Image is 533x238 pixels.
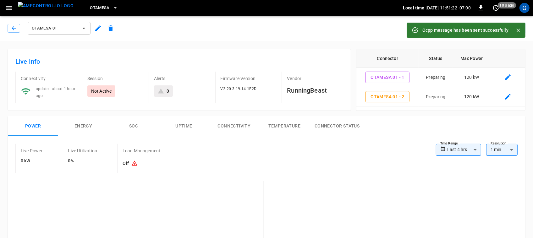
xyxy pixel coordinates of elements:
button: Connector Status [310,116,365,136]
span: V2.20-3.19.14-1E2D [221,87,257,91]
th: Max Power [453,49,490,68]
div: 1 min [486,144,518,156]
label: Time Range [440,141,458,146]
h6: 0% [68,158,97,165]
button: Connectivity [209,116,259,136]
p: Firmware Version [221,75,277,82]
p: Not Active [91,88,112,94]
div: Ocpp message has been sent successfully [422,24,508,36]
button: Power [8,116,58,136]
span: OtaMesa 01 [32,25,78,32]
div: 0 [167,88,169,94]
table: connector table [356,49,525,106]
button: Temperature [259,116,310,136]
p: Local time [403,5,425,11]
div: profile-icon [519,3,530,13]
p: Session [87,75,144,82]
h6: 0 kW [21,158,43,165]
button: SOC [108,116,159,136]
p: Vendor [287,75,343,82]
div: Last 4 hrs [447,144,481,156]
button: OtaMesa 01 [28,22,91,35]
p: Alerts [154,75,210,82]
button: OtaMesa 01 - 2 [365,91,409,103]
button: set refresh interval [491,3,501,13]
p: Connectivity [21,75,77,82]
button: Close [514,26,523,35]
th: Connector [356,49,419,68]
p: Load Management [123,148,160,154]
p: [DATE] 11:51:22 -07:00 [426,5,471,11]
span: OtaMesa [90,4,110,12]
p: Live Utilization [68,148,97,154]
button: OtaMesa 01 - 1 [365,72,409,83]
span: updated about 1 hour ago [36,87,75,98]
label: Resolution [491,141,506,146]
button: Uptime [159,116,209,136]
h6: Off [123,158,160,170]
img: ampcontrol.io logo [18,2,74,10]
span: 10 s ago [498,2,516,8]
td: Preparing [419,87,453,107]
td: 120 kW [453,68,490,87]
button: OtaMesa [87,2,120,14]
button: Energy [58,116,108,136]
th: Status [419,49,453,68]
h6: RunningBeast [287,85,343,95]
h6: Live Info [15,57,343,67]
td: 120 kW [453,87,490,107]
td: Preparing [419,68,453,87]
p: Live Power [21,148,43,154]
button: Existing capacity schedules won’t take effect because Load Management is turned off. To activate ... [129,158,140,170]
